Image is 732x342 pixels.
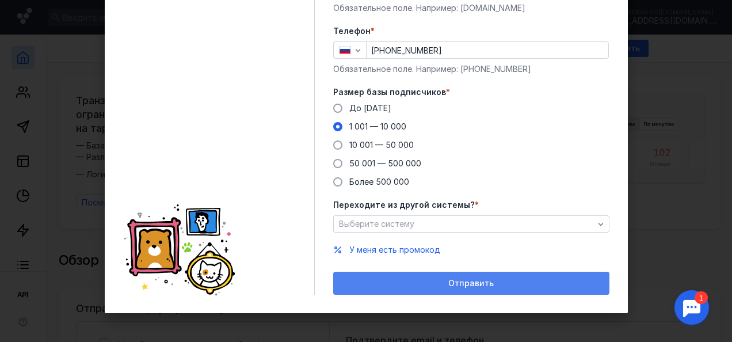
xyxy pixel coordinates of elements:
span: Телефон [333,25,371,37]
span: 10 001 — 50 000 [349,140,414,150]
span: Размер базы подписчиков [333,86,446,98]
button: Отправить [333,272,609,295]
span: 1 001 — 10 000 [349,121,406,131]
span: Выберите систему [339,219,414,229]
div: 1 [26,7,39,20]
span: До [DATE] [349,103,391,113]
div: Обязательное поле. Например: [PHONE_NUMBER] [333,63,609,75]
span: Отправить [448,279,494,288]
button: Выберите систему [333,215,609,233]
span: Более 500 000 [349,177,409,187]
span: Переходите из другой системы? [333,199,475,211]
div: Обязательное поле. Например: [DOMAIN_NAME] [333,2,609,14]
button: У меня есть промокод [349,244,440,256]
span: 50 001 — 500 000 [349,158,421,168]
span: У меня есть промокод [349,245,440,254]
